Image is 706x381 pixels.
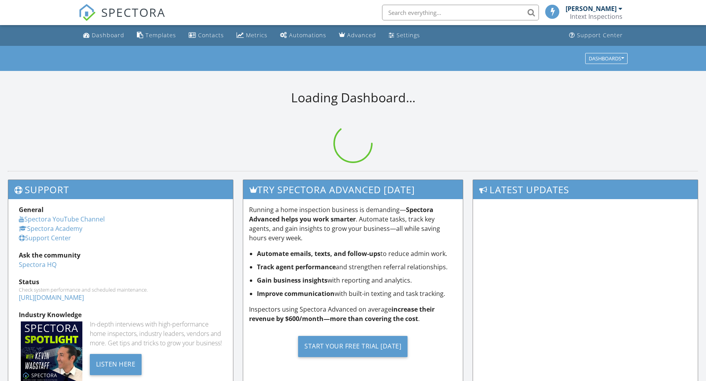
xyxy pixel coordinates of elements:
[78,4,96,21] img: The Best Home Inspection Software - Spectora
[249,305,435,323] strong: increase their revenue by $600/month—more than covering the cost
[90,319,222,348] div: In-depth interviews with high-performance home inspectors, industry leaders, vendors and more. Ge...
[101,4,166,20] span: SPECTORA
[19,205,44,214] strong: General
[397,31,420,39] div: Settings
[19,250,222,260] div: Ask the community
[257,289,457,298] li: with built-in texting and task tracking.
[198,31,224,39] div: Contacts
[566,5,617,13] div: [PERSON_NAME]
[249,330,457,363] a: Start Your Free Trial [DATE]
[19,310,222,319] div: Industry Knowledge
[8,180,233,199] h3: Support
[257,249,380,258] strong: Automate emails, texts, and follow-ups
[336,28,379,43] a: Advanced
[473,180,698,199] h3: Latest Updates
[80,28,127,43] a: Dashboard
[570,13,622,20] div: Intext Inspections
[277,28,329,43] a: Automations (Basic)
[585,53,628,64] button: Dashboards
[90,359,142,368] a: Listen Here
[257,276,457,285] li: with reporting and analytics.
[589,56,624,61] div: Dashboards
[289,31,326,39] div: Automations
[19,287,222,293] div: Check system performance and scheduled maintenance.
[249,205,457,243] p: Running a home inspection business is demanding— . Automate tasks, track key agents, and gain ins...
[146,31,176,39] div: Templates
[90,354,142,375] div: Listen Here
[386,28,423,43] a: Settings
[19,277,222,287] div: Status
[257,263,336,271] strong: Track agent performance
[19,224,82,233] a: Spectora Academy
[382,5,539,20] input: Search everything...
[186,28,227,43] a: Contacts
[249,305,457,323] p: Inspectors using Spectora Advanced on average .
[19,215,105,223] a: Spectora YouTube Channel
[19,260,56,269] a: Spectora HQ
[233,28,271,43] a: Metrics
[78,11,166,27] a: SPECTORA
[249,205,433,223] strong: Spectora Advanced helps you work smarter
[19,293,84,302] a: [URL][DOMAIN_NAME]
[19,234,71,242] a: Support Center
[246,31,267,39] div: Metrics
[243,180,463,199] h3: Try spectora advanced [DATE]
[257,249,457,258] li: to reduce admin work.
[298,336,408,357] div: Start Your Free Trial [DATE]
[257,289,335,298] strong: Improve communication
[92,31,124,39] div: Dashboard
[347,31,376,39] div: Advanced
[577,31,623,39] div: Support Center
[257,276,328,285] strong: Gain business insights
[566,28,626,43] a: Support Center
[134,28,179,43] a: Templates
[257,262,457,272] li: and strengthen referral relationships.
